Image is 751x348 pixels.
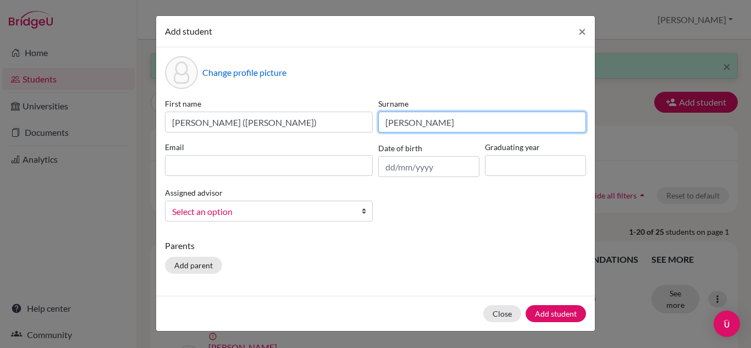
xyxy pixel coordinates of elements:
[378,156,479,177] input: dd/mm/yyyy
[165,141,373,153] label: Email
[578,23,586,39] span: ×
[570,16,595,47] button: Close
[165,187,223,198] label: Assigned advisor
[172,205,351,219] span: Select an option
[165,56,198,89] div: Profile picture
[485,141,586,153] label: Graduating year
[165,239,586,252] p: Parents
[165,257,222,274] button: Add parent
[714,311,740,337] div: Open Intercom Messenger
[378,98,586,109] label: Surname
[165,98,373,109] label: First name
[526,305,586,322] button: Add student
[165,26,212,36] span: Add student
[378,142,422,154] label: Date of birth
[483,305,521,322] button: Close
